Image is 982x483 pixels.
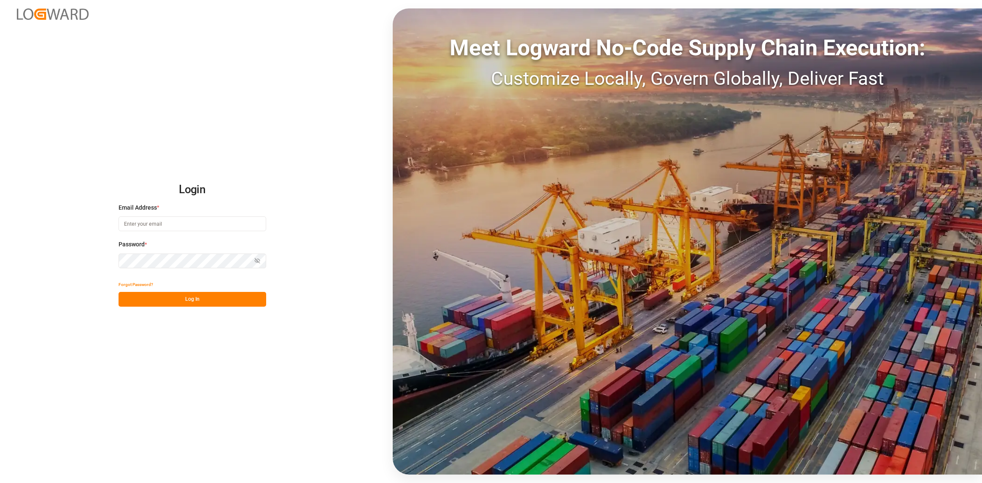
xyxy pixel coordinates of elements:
img: Logward_new_orange.png [17,8,89,20]
input: Enter your email [119,216,266,231]
span: Email Address [119,203,157,212]
span: Password [119,240,145,249]
button: Forgot Password? [119,277,153,292]
div: Customize Locally, Govern Globally, Deliver Fast [393,65,982,92]
div: Meet Logward No-Code Supply Chain Execution: [393,32,982,65]
button: Log In [119,292,266,307]
h2: Login [119,176,266,203]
